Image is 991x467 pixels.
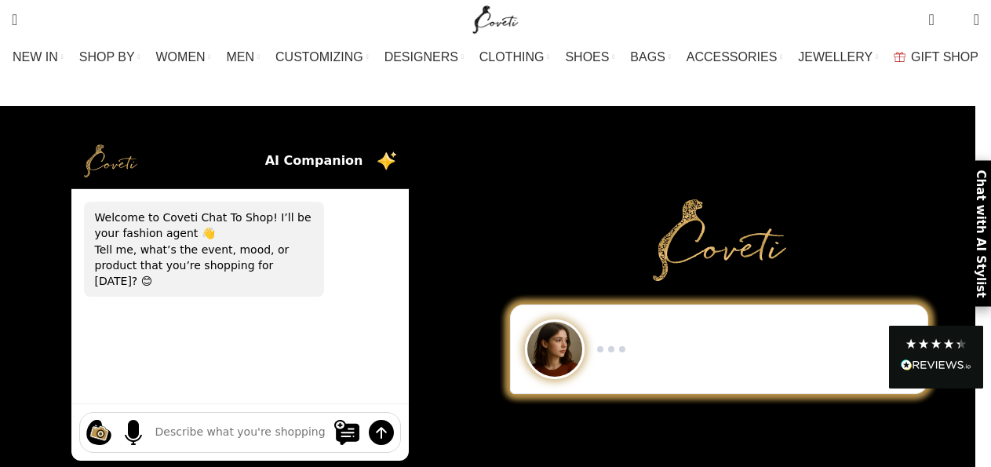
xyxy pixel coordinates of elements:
[687,42,783,73] a: ACCESSORIES
[4,42,987,73] div: Main navigation
[227,49,255,64] span: MEN
[479,42,550,73] a: CLOTHING
[901,359,971,370] img: REVIEWS.io
[687,49,778,64] span: ACCESSORIES
[798,42,878,73] a: JEWELLERY
[894,52,905,62] img: GiftBag
[565,42,614,73] a: SHOES
[946,4,962,35] div: My Wishlist
[79,42,140,73] a: SHOP BY
[156,42,211,73] a: WOMEN
[905,337,967,350] div: 4.28 Stars
[499,305,939,394] div: Chat to Shop demo
[4,4,25,35] a: Search
[949,16,961,27] span: 0
[901,356,971,377] div: Read All Reviews
[469,12,522,25] a: Site logo
[630,42,670,73] a: BAGS
[930,8,942,20] span: 0
[13,49,58,64] span: NEW IN
[275,49,363,64] span: CUSTOMIZING
[479,49,545,64] span: CLOTHING
[798,49,873,64] span: JEWELLERY
[920,4,942,35] a: 0
[894,42,978,73] a: GIFT SHOP
[911,49,978,64] span: GIFT SHOP
[275,42,369,73] a: CUSTOMIZING
[653,199,786,281] img: Primary Gold
[384,42,464,73] a: DESIGNERS
[565,49,609,64] span: SHOES
[13,42,64,73] a: NEW IN
[227,42,260,73] a: MEN
[889,326,983,389] div: Read All Reviews
[156,49,206,64] span: WOMEN
[79,49,135,64] span: SHOP BY
[630,49,665,64] span: BAGS
[384,49,458,64] span: DESIGNERS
